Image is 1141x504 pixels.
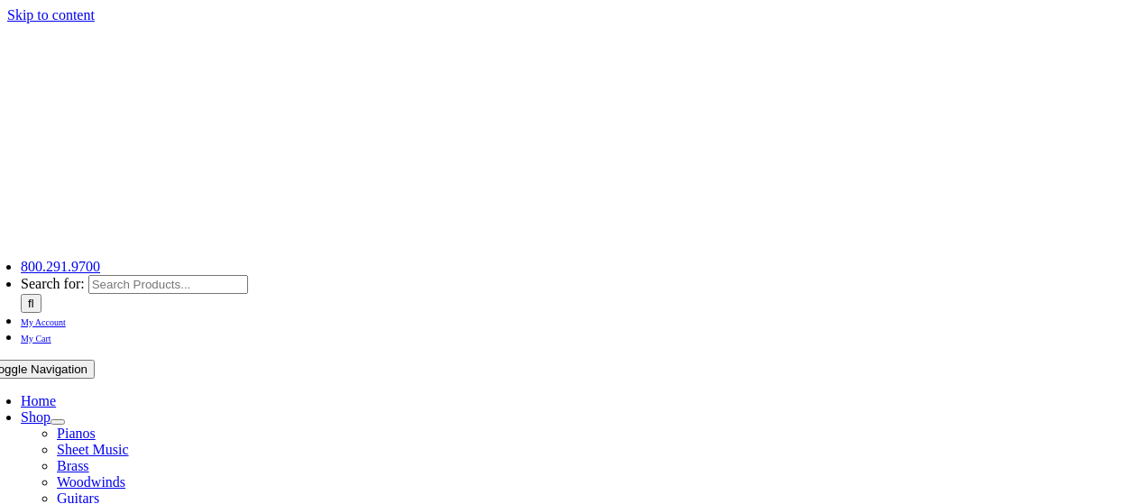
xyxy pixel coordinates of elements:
a: My Account [21,313,66,328]
button: Open submenu of Shop [51,419,65,425]
a: Brass [57,458,89,473]
span: Search for: [21,276,85,291]
a: Skip to content [7,7,95,23]
span: My Account [21,317,66,327]
a: 800.291.9700 [21,259,100,274]
a: Woodwinds [57,474,125,490]
input: Search [21,294,41,313]
span: My Cart [21,334,51,344]
a: Pianos [57,426,96,441]
input: Search Products... [88,275,248,294]
a: Home [21,393,56,408]
a: My Cart [21,329,51,344]
a: Sheet Music [57,442,129,457]
a: Shop [21,409,51,425]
